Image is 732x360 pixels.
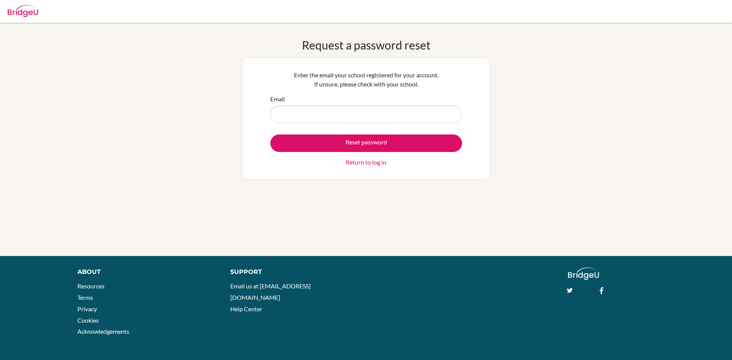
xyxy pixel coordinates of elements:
[302,38,430,52] h1: Request a password reset
[8,5,38,17] img: Bridge-U
[77,267,213,277] div: About
[568,267,599,280] img: logo_white@2x-f4f0deed5e89b7ecb1c2cc34c3e3d731f90f0f143d5ea2071677605dd97b5244.png
[346,158,386,167] a: Return to log in
[77,282,104,290] a: Resources
[270,70,462,89] p: Enter the email your school registered for your account. If unsure, please check with your school.
[230,282,311,301] a: Email us at [EMAIL_ADDRESS][DOMAIN_NAME]
[270,134,462,152] button: Reset password
[230,267,357,277] div: Support
[77,317,99,324] a: Cookies
[230,305,262,312] a: Help Center
[270,94,285,104] label: Email
[77,305,97,312] a: Privacy
[77,294,93,301] a: Terms
[77,328,129,335] a: Acknowledgements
